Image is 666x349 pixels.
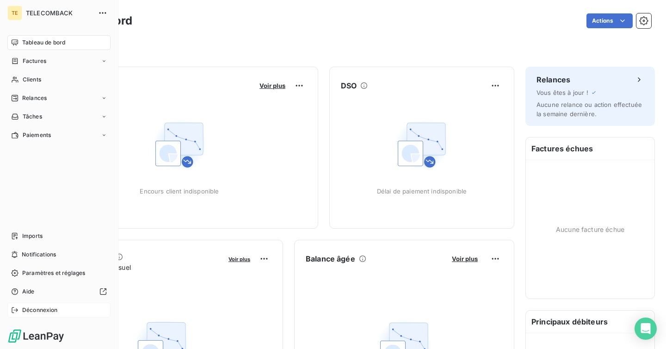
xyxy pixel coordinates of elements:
span: Notifications [22,250,56,259]
span: TELECOMBACK [26,9,92,17]
span: Factures [23,57,46,65]
span: Voir plus [452,255,478,262]
span: Vous êtes à jour ! [536,89,588,96]
img: Empty state [150,115,209,174]
h6: Relances [536,74,570,85]
span: Délai de paiement indisponible [377,187,467,195]
div: Open Intercom Messenger [635,318,657,340]
span: Aide [22,287,35,296]
span: Paramètres et réglages [22,269,85,277]
span: Relances [22,94,47,102]
button: Voir plus [226,255,253,263]
h6: Balance âgée [306,253,355,264]
span: Voir plus [228,256,250,262]
span: Aucune facture échue [556,224,624,234]
button: Actions [586,13,633,28]
span: Tableau de bord [22,38,65,47]
div: TE [7,6,22,20]
span: Encours client indisponible [140,187,219,195]
img: Logo LeanPay [7,329,65,343]
span: Chiffre d'affaires mensuel [52,262,222,272]
span: Imports [22,232,43,240]
button: Voir plus [257,81,288,90]
span: Aucune relance ou action effectuée la semaine dernière. [536,101,642,118]
h6: Principaux débiteurs [526,311,654,333]
span: Voir plus [259,82,285,89]
span: Clients [23,75,41,84]
span: Tâches [23,112,42,121]
h6: Factures échues [526,137,654,160]
span: Déconnexion [22,306,58,314]
a: Aide [7,284,111,299]
h6: DSO [341,80,357,91]
button: Voir plus [449,255,481,263]
img: Empty state [392,115,451,174]
span: Paiements [23,131,51,139]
